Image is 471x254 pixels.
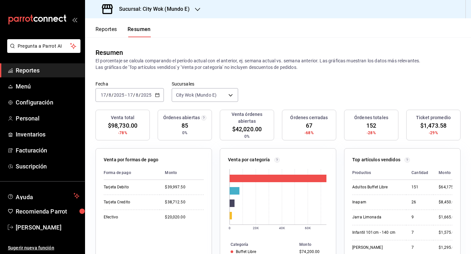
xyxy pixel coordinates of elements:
[96,82,164,86] label: Fecha
[163,114,200,121] h3: Órdenes abiertas
[352,184,401,190] div: Adultos Buffet Libre
[133,92,135,98] span: /
[16,162,79,171] span: Suscripción
[411,214,428,220] div: 9
[228,156,270,163] p: Venta por categoría
[18,43,70,50] span: Pregunta a Parrot AI
[104,184,154,190] div: Tarjeta Debito
[112,92,113,98] span: /
[96,26,117,37] button: Reportes
[96,26,151,37] div: navigation tabs
[7,39,80,53] button: Pregunta a Parrot AI
[411,230,428,235] div: 7
[366,121,376,130] span: 152
[352,166,406,180] th: Productos
[108,121,137,130] span: $98,730.00
[352,156,400,163] p: Top artículos vendidos
[439,245,459,250] div: $1,295.00
[106,92,108,98] span: /
[16,130,79,139] span: Inventarios
[182,130,187,136] span: 0%
[244,134,250,139] span: 0%
[96,57,461,71] p: El porcentaje se calcula comparando el período actual con el anterior, ej. semana actual vs. sema...
[420,121,446,130] span: $1,473.58
[406,166,433,180] th: Cantidad
[96,48,123,57] div: Resumen
[16,192,71,200] span: Ayuda
[139,92,141,98] span: /
[114,5,190,13] h3: Sucursal: City Wok (Mundo E)
[111,114,134,121] h3: Venta total
[439,214,459,220] div: $1,665.00
[104,156,158,163] p: Venta por formas de pago
[16,82,79,91] span: Menú
[236,249,256,254] div: Buffet Libre
[182,121,188,130] span: 85
[141,92,152,98] input: ----
[165,214,204,220] div: $20,020.00
[72,17,77,22] button: open_drawer_menu
[125,92,127,98] span: -
[411,199,428,205] div: 26
[118,130,127,136] span: -78%
[352,245,401,250] div: [PERSON_NAME]
[354,114,388,121] h3: Órdenes totales
[232,125,262,134] span: $42,020.00
[367,130,376,136] span: -28%
[16,66,79,75] span: Reportes
[299,249,325,254] div: $74,200.00
[439,199,459,205] div: $8,450.00
[416,114,451,121] h3: Ticket promedio
[165,184,204,190] div: $39,997.50
[104,214,154,220] div: Efectivo
[104,199,154,205] div: Tarjeta Credito
[104,166,160,180] th: Forma de pago
[165,199,204,205] div: $38,712.50
[135,92,139,98] input: --
[100,92,106,98] input: --
[433,166,459,180] th: Monto
[439,184,459,190] div: $64,175.00
[253,226,259,230] text: 20K
[16,223,79,232] span: [PERSON_NAME]
[176,92,217,98] span: City Wok (Mundo E)
[113,92,125,98] input: ----
[16,207,79,216] span: Recomienda Parrot
[16,114,79,123] span: Personal
[220,241,297,248] th: Categoría
[16,146,79,155] span: Facturación
[429,130,438,136] span: -29%
[306,121,312,130] span: 67
[352,199,401,205] div: Inapam
[439,230,459,235] div: $1,575.00
[305,130,314,136] span: -68%
[290,114,328,121] h3: Órdenes cerradas
[5,47,80,54] a: Pregunta a Parrot AI
[352,230,401,235] div: Infantil 101cm - 140 cm
[160,166,204,180] th: Monto
[172,82,238,86] label: Sucursales
[108,92,112,98] input: --
[279,226,285,230] text: 40K
[352,214,401,220] div: Jarra Limonada
[128,26,151,37] button: Resumen
[8,245,79,251] span: Sugerir nueva función
[229,226,231,230] text: 0
[411,184,428,190] div: 151
[223,111,271,125] h3: Venta órdenes abiertas
[127,92,133,98] input: --
[297,241,336,248] th: Monto
[411,245,428,250] div: 7
[16,98,79,107] span: Configuración
[305,226,311,230] text: 60K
